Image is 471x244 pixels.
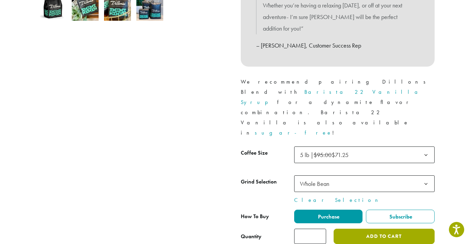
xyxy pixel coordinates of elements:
[241,77,435,138] p: We recommend pairing Dillons Blend with for a dynamite flavor combination. Barista 22 Vanilla is ...
[388,213,412,220] span: Subscribe
[255,129,332,136] a: sugar-free
[314,151,332,159] del: $95.00
[241,88,423,106] a: Barista 22 Vanilla Syrup
[241,177,294,187] label: Grind Selection
[297,177,336,190] span: Whole Bean
[297,148,355,161] span: 5 lb | $95.00 $71.25
[294,146,435,163] span: 5 lb | $95.00 $71.25
[294,175,435,192] span: Whole Bean
[241,148,294,158] label: Coffee Size
[317,213,339,220] span: Purchase
[241,213,269,220] span: How To Buy
[300,180,329,188] span: Whole Bean
[256,40,419,51] p: – [PERSON_NAME], Customer Success Rep
[300,151,349,159] span: 5 lb | $71.25
[294,196,435,204] a: Clear Selection
[294,229,326,244] input: Product quantity
[334,229,434,244] button: Add to cart
[241,232,262,241] div: Quantity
